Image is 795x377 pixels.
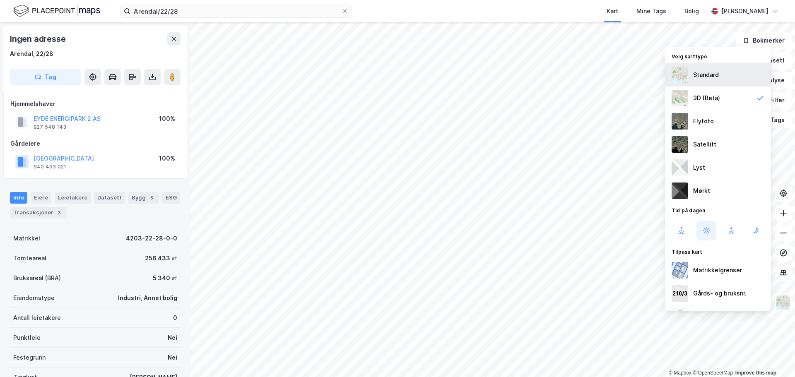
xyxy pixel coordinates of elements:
[34,163,66,170] div: 940 493 021
[672,285,688,302] img: cadastreKeys.547ab17ec502f5a4ef2b.jpeg
[607,6,618,16] div: Kart
[13,273,61,283] div: Bruksareal (BRA)
[636,6,666,16] div: Mine Tags
[754,337,795,377] div: Kontrollprogram for chat
[126,233,177,243] div: 4203-22-28-0-0
[693,288,747,298] div: Gårds- og bruksnr.
[693,370,733,376] a: OpenStreetMap
[672,113,688,130] img: Z
[10,99,180,109] div: Hjemmelshaver
[145,253,177,263] div: 256 433 ㎡
[13,293,55,303] div: Eiendomstype
[693,186,710,196] div: Mørkt
[672,90,688,106] img: Z
[736,32,792,49] button: Bokmerker
[693,139,716,149] div: Satellitt
[118,293,177,303] div: Industri, Annet bolig
[693,70,719,80] div: Standard
[55,209,63,217] div: 3
[159,154,175,163] div: 100%
[13,353,46,363] div: Festegrunn
[13,4,100,18] img: logo.f888ab2527a4732fd821a326f86c7f29.svg
[168,333,177,343] div: Nei
[10,49,53,59] div: Arendal, 22/28
[684,6,699,16] div: Bolig
[34,124,66,130] div: 927 548 143
[672,67,688,83] img: Z
[10,207,67,219] div: Transaksjoner
[669,370,691,376] a: Mapbox
[31,192,51,204] div: Eiere
[672,308,688,325] img: Z
[10,192,27,204] div: Info
[721,6,768,16] div: [PERSON_NAME]
[752,92,792,108] button: Filter
[13,253,46,263] div: Tomteareal
[130,5,342,17] input: Søk på adresse, matrikkel, gårdeiere, leietakere eller personer
[173,313,177,323] div: 0
[665,202,771,217] div: Tid på dagen
[753,112,792,128] button: Tags
[13,333,41,343] div: Punktleie
[168,353,177,363] div: Nei
[162,192,180,204] div: ESG
[665,48,771,63] div: Velg karttype
[693,93,720,103] div: 3D (Beta)
[128,192,159,204] div: Bygg
[13,313,61,323] div: Antall leietakere
[147,194,156,202] div: 8
[672,262,688,279] img: cadastreBorders.cfe08de4b5ddd52a10de.jpeg
[735,370,776,376] a: Improve this map
[754,337,795,377] iframe: Chat Widget
[10,139,180,149] div: Gårdeiere
[693,116,714,126] div: Flyfoto
[672,159,688,176] img: luj3wr1y2y3+OchiMxRmMxRlscgabnMEmZ7DJGWxyBpucwSZnsMkZbHIGm5zBJmewyRlscgabnMEmZ7DJGWxyBpucwSZnsMkZ...
[55,192,91,204] div: Leietakere
[776,295,791,310] img: Z
[672,182,688,199] img: nCdM7BzjoCAAAAAElFTkSuQmCC
[672,136,688,153] img: 9k=
[665,244,771,259] div: Tilpass kart
[94,192,125,204] div: Datasett
[13,233,40,243] div: Matrikkel
[159,114,175,124] div: 100%
[693,163,705,173] div: Lyst
[10,32,67,46] div: Ingen adresse
[153,273,177,283] div: 5 340 ㎡
[693,265,742,275] div: Matrikkelgrenser
[10,69,81,85] button: Tag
